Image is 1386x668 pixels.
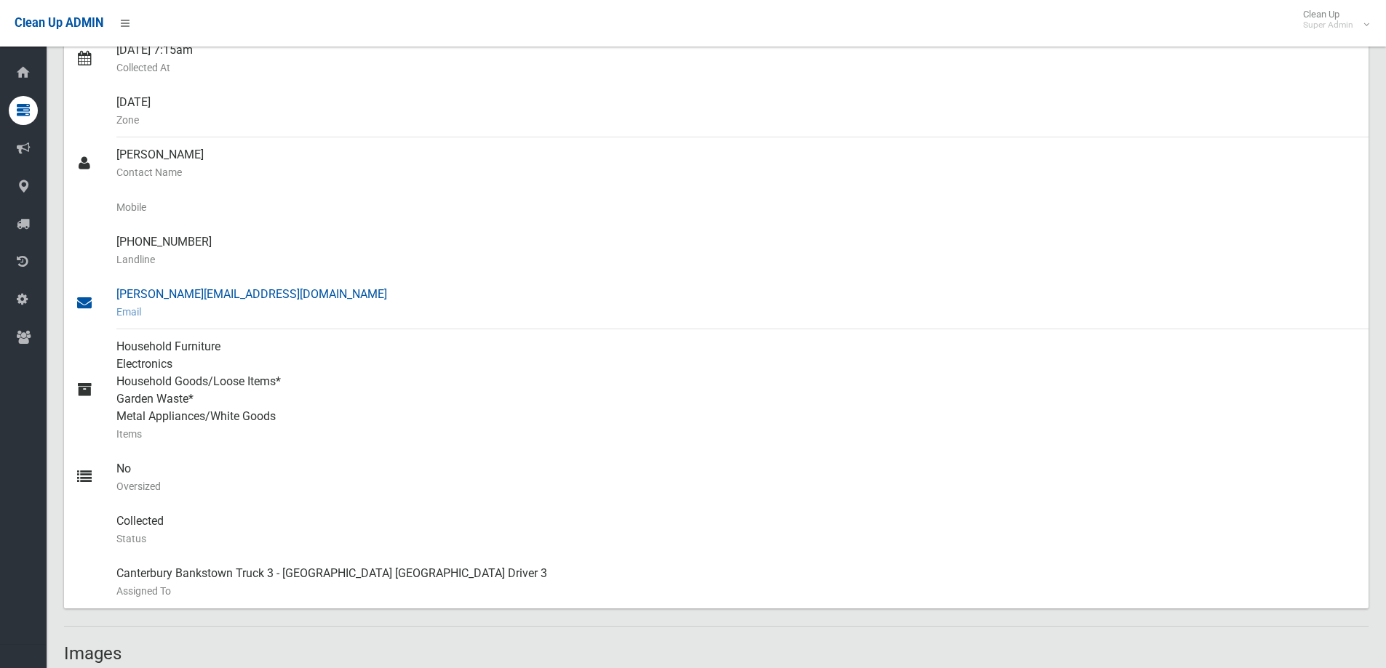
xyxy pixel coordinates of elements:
small: Oversized [116,478,1357,495]
div: Canterbury Bankstown Truck 3 - [GEOGRAPHIC_DATA] [GEOGRAPHIC_DATA] Driver 3 [116,556,1357,608]
small: Email [116,303,1357,321]
small: Super Admin [1303,20,1353,31]
div: [PERSON_NAME] [116,137,1357,190]
span: Clean Up [1296,9,1368,31]
h2: Images [64,644,1369,663]
div: [PHONE_NUMBER] [116,225,1357,277]
div: [DATE] 7:15am [116,33,1357,85]
span: Clean Up ADMIN [15,16,103,30]
small: Contact Name [116,164,1357,181]
small: Assigned To [116,582,1357,600]
small: Status [116,530,1357,547]
div: [PERSON_NAME][EMAIL_ADDRESS][DOMAIN_NAME] [116,277,1357,329]
div: Household Furniture Electronics Household Goods/Loose Items* Garden Waste* Metal Appliances/White... [116,329,1357,451]
div: Collected [116,504,1357,556]
small: Zone [116,111,1357,129]
small: Items [116,425,1357,443]
a: [PERSON_NAME][EMAIL_ADDRESS][DOMAIN_NAME]Email [64,277,1369,329]
small: Landline [116,251,1357,268]
small: Mobile [116,198,1357,216]
small: Collected At [116,59,1357,76]
div: [DATE] [116,85,1357,137]
div: No [116,451,1357,504]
